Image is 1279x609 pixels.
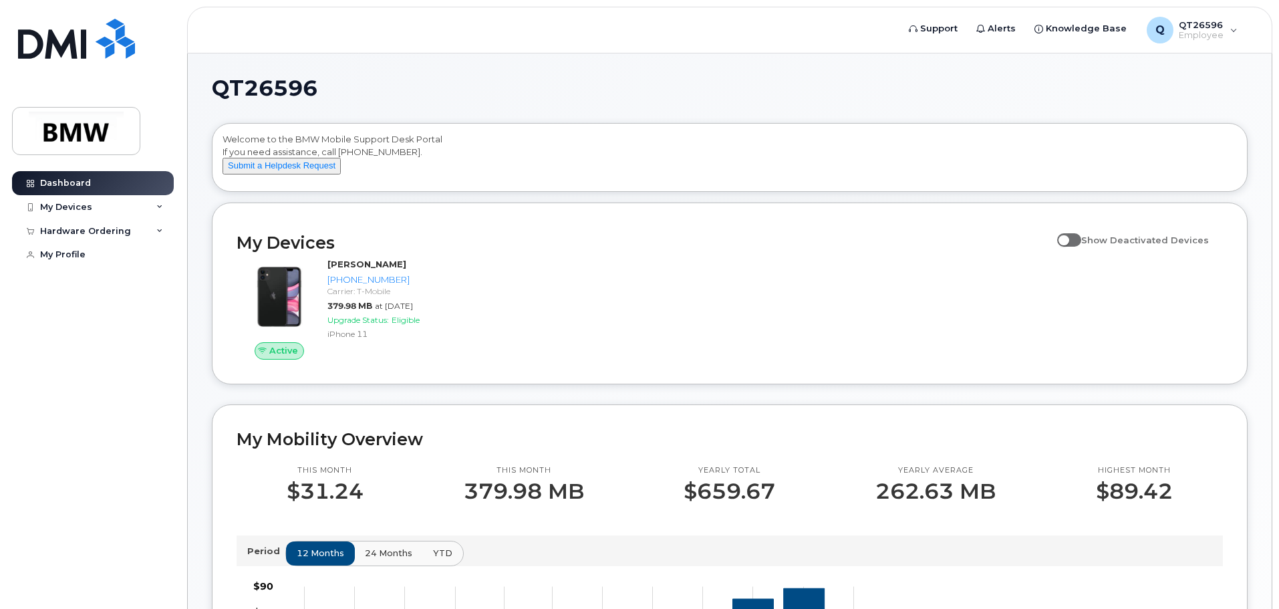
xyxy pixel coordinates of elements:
[875,465,996,476] p: Yearly average
[375,301,413,311] span: at [DATE]
[327,259,406,269] strong: [PERSON_NAME]
[684,479,775,503] p: $659.67
[1081,235,1209,245] span: Show Deactivated Devices
[247,265,311,329] img: iPhone_11.jpg
[269,344,298,357] span: Active
[464,465,584,476] p: This month
[392,315,420,325] span: Eligible
[237,233,1050,253] h2: My Devices
[327,328,466,340] div: iPhone 11
[327,285,466,297] div: Carrier: T-Mobile
[327,273,466,286] div: [PHONE_NUMBER]
[253,580,273,592] tspan: $90
[1096,465,1173,476] p: Highest month
[684,465,775,476] p: Yearly total
[327,301,372,311] span: 379.98 MB
[237,258,471,360] a: Active[PERSON_NAME][PHONE_NUMBER]Carrier: T-Mobile379.98 MBat [DATE]Upgrade Status:EligibleiPhone 11
[464,479,584,503] p: 379.98 MB
[223,158,341,174] button: Submit a Helpdesk Request
[327,315,389,325] span: Upgrade Status:
[223,133,1237,187] div: Welcome to the BMW Mobile Support Desk Portal If you need assistance, call [PHONE_NUMBER].
[875,479,996,503] p: 262.63 MB
[247,545,285,558] p: Period
[365,547,412,560] span: 24 months
[287,479,364,503] p: $31.24
[212,78,317,98] span: QT26596
[1057,227,1068,238] input: Show Deactivated Devices
[1096,479,1173,503] p: $89.42
[223,160,341,170] a: Submit a Helpdesk Request
[287,465,364,476] p: This month
[237,429,1223,449] h2: My Mobility Overview
[433,547,452,560] span: YTD
[1221,551,1269,599] iframe: Messenger Launcher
